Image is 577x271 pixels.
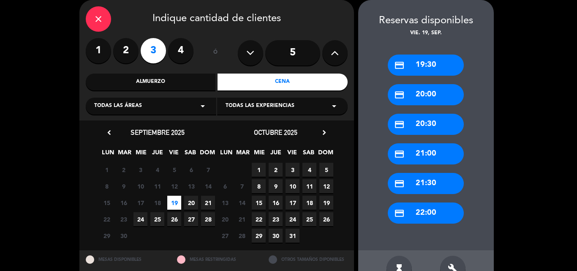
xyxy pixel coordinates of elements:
span: 17 [133,196,147,210]
div: Reservas disponibles [358,13,494,29]
div: Indique cantidad de clientes [86,6,348,32]
div: 21:00 [388,143,464,164]
i: credit_card [394,90,405,100]
span: 15 [252,196,266,210]
i: chevron_left [105,128,114,137]
span: SAB [302,148,316,162]
span: 24 [286,212,299,226]
span: 9 [269,179,283,193]
span: JUE [150,148,164,162]
span: 12 [167,179,181,193]
span: MAR [117,148,131,162]
span: 28 [201,212,215,226]
span: 7 [235,179,249,193]
span: 23 [117,212,131,226]
i: close [93,14,103,24]
span: JUE [269,148,283,162]
span: 4 [150,163,164,177]
span: 18 [150,196,164,210]
span: 3 [133,163,147,177]
i: arrow_drop_down [198,101,208,111]
span: 15 [100,196,114,210]
span: 10 [286,179,299,193]
span: 21 [201,196,215,210]
span: DOM [318,148,332,162]
span: MAR [236,148,250,162]
span: 27 [218,229,232,243]
span: 6 [218,179,232,193]
label: 4 [168,38,193,63]
span: 23 [269,212,283,226]
div: 22:00 [388,203,464,224]
label: 1 [86,38,111,63]
i: credit_card [394,60,405,71]
span: LUN [101,148,115,162]
span: 13 [184,179,198,193]
span: 19 [167,196,181,210]
span: 9 [117,179,131,193]
div: ó [202,38,229,68]
span: 2 [117,163,131,177]
span: 4 [302,163,316,177]
span: 11 [302,179,316,193]
i: chevron_right [320,128,329,137]
div: MESAS DISPONIBLES [79,250,171,268]
span: octubre 2025 [254,128,297,137]
span: 19 [319,196,333,210]
span: 11 [150,179,164,193]
div: 20:00 [388,84,464,105]
span: 16 [117,196,131,210]
span: 25 [150,212,164,226]
span: 16 [269,196,283,210]
div: 21:30 [388,173,464,194]
div: Almuerzo [86,74,216,90]
span: 2 [269,163,283,177]
div: MESAS RESTRINGIDAS [171,250,262,268]
span: Todas las áreas [94,102,142,110]
span: 30 [269,229,283,243]
span: DOM [200,148,214,162]
span: LUN [219,148,233,162]
span: 29 [252,229,266,243]
span: 20 [218,212,232,226]
div: 20:30 [388,114,464,135]
span: VIE [285,148,299,162]
i: credit_card [394,119,405,130]
i: credit_card [394,149,405,159]
span: MIE [134,148,148,162]
span: 24 [133,212,147,226]
label: 3 [141,38,166,63]
span: 26 [167,212,181,226]
span: 6 [184,163,198,177]
div: vie. 19, sep. [358,29,494,38]
span: 17 [286,196,299,210]
i: arrow_drop_down [329,101,339,111]
span: 3 [286,163,299,177]
span: 1 [100,163,114,177]
span: 20 [184,196,198,210]
span: 14 [235,196,249,210]
div: 19:30 [388,55,464,76]
span: 22 [252,212,266,226]
i: credit_card [394,208,405,219]
span: 21 [235,212,249,226]
span: 18 [302,196,316,210]
span: 28 [235,229,249,243]
span: 13 [218,196,232,210]
span: 26 [319,212,333,226]
span: 27 [184,212,198,226]
label: 2 [113,38,139,63]
span: 8 [252,179,266,193]
span: septiembre 2025 [131,128,185,137]
div: Cena [218,74,348,90]
span: 31 [286,229,299,243]
span: MIE [252,148,266,162]
span: Todas las experiencias [226,102,294,110]
i: credit_card [394,178,405,189]
div: OTROS TAMAÑOS DIPONIBLES [262,250,354,268]
span: 22 [100,212,114,226]
span: VIE [167,148,181,162]
span: 10 [133,179,147,193]
span: 7 [201,163,215,177]
span: 12 [319,179,333,193]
